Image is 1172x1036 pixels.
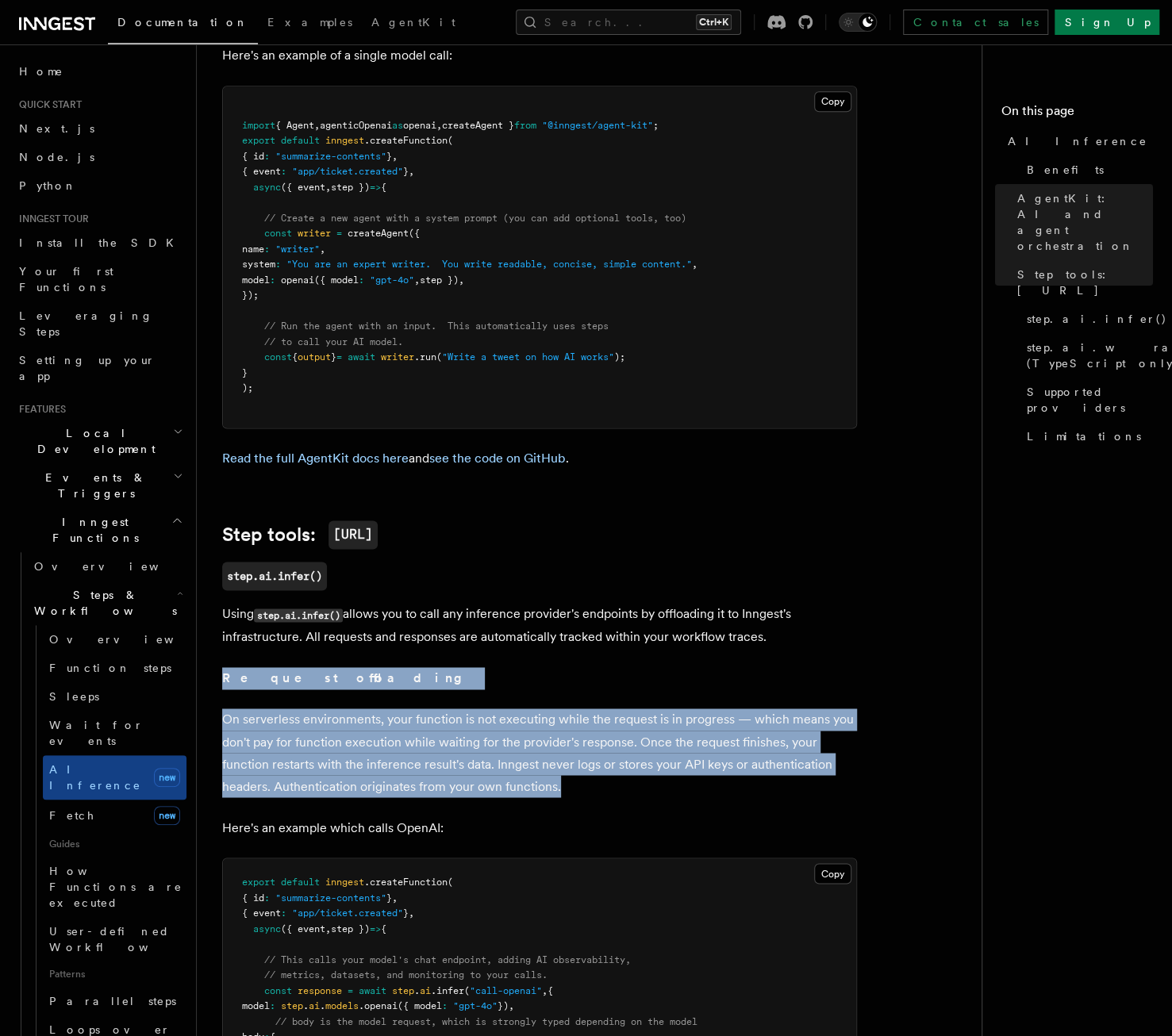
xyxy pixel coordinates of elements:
[331,182,370,193] span: step })
[1020,378,1153,422] a: Supported providers
[420,274,459,286] span: step })
[13,57,186,86] a: Home
[253,182,281,193] span: async
[28,552,186,581] a: Overview
[309,1000,320,1011] span: ai
[242,244,264,255] span: name
[359,274,364,286] span: :
[409,907,414,918] span: ,
[13,228,186,257] a: Install the SDK
[381,923,386,934] span: {
[258,5,362,43] a: Examples
[242,1000,270,1011] span: model
[814,863,851,884] button: Copy
[442,1000,448,1011] span: :
[364,876,448,887] span: .createFunction
[13,425,173,457] span: Local Development
[614,351,625,363] span: );
[222,562,327,590] code: step.ai.infer()
[242,367,248,378] span: }
[242,135,275,146] span: export
[370,274,414,286] span: "gpt-4o"
[19,151,94,163] span: Node.js
[1008,133,1147,149] span: AI Inference
[431,984,464,996] span: .infer
[13,98,82,111] span: Quick start
[222,451,409,466] a: Read the full AgentKit docs here
[43,755,186,800] a: AI Inferencenew
[409,166,414,177] span: ,
[242,876,275,887] span: export
[242,274,270,286] span: model
[436,351,442,363] span: (
[242,907,281,918] span: { event
[1027,162,1104,178] span: Benefits
[281,876,320,887] span: default
[264,351,292,363] span: const
[509,1000,514,1011] span: ,
[1001,102,1153,127] h4: On this page
[19,354,156,382] span: Setting up your app
[331,923,370,934] span: step })
[43,711,186,755] a: Wait for events
[403,120,436,131] span: openai
[325,1000,359,1011] span: models
[222,447,857,470] p: and .
[13,171,186,200] a: Python
[362,5,465,43] a: AgentKit
[275,259,281,270] span: :
[414,351,436,363] span: .run
[28,581,186,625] button: Steps & Workflows
[903,10,1048,35] a: Contact sales
[320,1000,325,1011] span: .
[264,984,292,996] span: const
[348,228,409,239] span: createAgent
[292,351,298,363] span: {
[19,265,113,294] span: Your first Functions
[264,892,270,903] span: :
[314,120,320,131] span: ,
[43,800,186,831] a: Fetchnew
[13,514,171,546] span: Inngest Functions
[43,625,186,654] a: Overview
[19,309,153,338] span: Leveraging Steps
[264,213,686,224] span: // Create a new agent with a system prompt (you can add optional tools, too)
[13,143,186,171] a: Node.js
[43,831,186,857] span: Guides
[498,1000,509,1011] span: })
[264,151,270,162] span: :
[34,560,198,573] span: Overview
[13,301,186,346] a: Leveraging Steps
[19,122,94,135] span: Next.js
[464,984,470,996] span: (
[281,907,286,918] span: :
[222,520,378,549] a: Step tools:[URL]
[381,182,386,193] span: {
[13,463,186,508] button: Events & Triggers
[542,984,548,996] span: ,
[49,865,183,909] span: How Functions are executed
[49,633,213,646] span: Overview
[264,228,292,239] span: const
[420,984,431,996] span: ai
[222,44,857,67] p: Here's an example of a single model call:
[154,806,180,825] span: new
[281,923,325,934] span: ({ event
[242,382,253,393] span: );
[336,228,342,239] span: =
[514,120,536,131] span: from
[381,351,414,363] span: writer
[370,182,381,193] span: =>
[49,995,176,1007] span: Parallel steps
[254,608,343,622] code: step.ai.infer()
[222,670,474,685] strong: Request offloading
[275,151,386,162] span: "summarize-contents"
[364,135,448,146] span: .createFunction
[270,274,275,286] span: :
[281,166,286,177] span: :
[253,923,281,934] span: async
[117,16,248,29] span: Documentation
[320,120,392,131] span: agenticOpenai
[222,816,857,838] p: Here's an example which calls OpenAI:
[653,120,659,131] span: ;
